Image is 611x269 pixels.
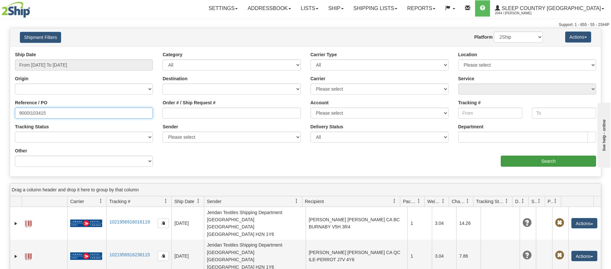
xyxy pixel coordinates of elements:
label: Other [15,147,27,154]
td: 3.04 [432,207,456,240]
span: 2044 / [PERSON_NAME] [495,10,544,17]
label: Order # / Ship Request # [163,99,216,106]
label: Location [458,51,477,58]
span: Delivery Status [515,198,521,205]
label: Sender [163,123,178,130]
a: Sleep Country [GEOGRAPHIC_DATA] 2044 / [PERSON_NAME] [490,0,609,17]
button: Copy to clipboard [158,251,169,261]
span: Tracking # [109,198,130,205]
label: Category [163,51,182,58]
label: Service [458,75,474,82]
label: Ship Date [15,51,36,58]
label: Tracking # [458,99,481,106]
td: Jeridan Textiles Shipping Department [GEOGRAPHIC_DATA] [GEOGRAPHIC_DATA] [GEOGRAPHIC_DATA] H2N 1Y6 [204,207,306,240]
iframe: chat widget [596,101,610,168]
a: Label [25,218,32,228]
span: Pickup Not Assigned [555,218,564,227]
a: Shipping lists [349,0,402,17]
div: live help - online [5,6,60,10]
span: Charge [452,198,465,205]
span: Tracking Status [476,198,504,205]
a: Recipient filter column settings [389,196,400,207]
button: Actions [571,218,597,228]
label: Department [458,123,484,130]
input: To [532,108,596,119]
span: Unknown [523,251,532,260]
label: Carrier Type [311,51,337,58]
label: Tracking Status [15,123,49,130]
label: Origin [15,75,28,82]
a: Addressbook [243,0,296,17]
label: Reference / PO [15,99,47,106]
button: Actions [565,32,591,43]
span: Weight [427,198,441,205]
td: [DATE] [171,207,204,240]
a: Ship [323,0,348,17]
button: Shipment Filters [20,32,61,43]
a: Pickup Status filter column settings [550,196,561,207]
input: Search [501,156,596,167]
span: Sender [207,198,221,205]
a: Delivery Status filter column settings [517,196,528,207]
label: Platform [474,34,493,40]
label: Destination [163,75,187,82]
label: Delivery Status [311,123,343,130]
button: Actions [571,251,597,261]
span: Recipient [305,198,324,205]
span: Ship Date [174,198,194,205]
input: From [458,108,522,119]
span: Unknown [523,218,532,227]
a: Charge filter column settings [462,196,473,207]
a: Tracking Status filter column settings [501,196,512,207]
div: Support: 1 - 855 - 55 - 2SHIP [2,22,609,28]
span: Carrier [70,198,84,205]
span: Shipment Issues [531,198,537,205]
label: Carrier [311,75,325,82]
a: Weight filter column settings [438,196,449,207]
a: Carrier filter column settings [95,196,106,207]
span: Packages [403,198,417,205]
a: Sender filter column settings [291,196,302,207]
a: Expand [13,253,19,260]
a: Lists [296,0,323,17]
img: 20 - Canada Post [70,219,102,227]
label: Account [311,99,329,106]
td: 14.26 [456,207,481,240]
img: 20 - Canada Post [70,252,102,260]
a: Ship Date filter column settings [193,196,204,207]
a: 1021956916238115 [109,252,150,257]
a: Packages filter column settings [413,196,424,207]
td: [PERSON_NAME] [PERSON_NAME] CA BC BURNABY V5H 3R4 [306,207,407,240]
span: Pickup Not Assigned [555,251,564,260]
td: 1 [407,207,432,240]
a: Label [25,250,32,261]
button: Copy to clipboard [158,218,169,228]
div: grid grouping header [10,184,601,196]
a: 1021956916016119 [109,219,150,224]
a: Reports [402,0,440,17]
span: Pickup Status [548,198,553,205]
span: Sleep Country [GEOGRAPHIC_DATA] [500,6,601,11]
a: Expand [13,220,19,227]
a: Settings [204,0,243,17]
img: logo2044.jpg [2,2,30,18]
a: Shipment Issues filter column settings [534,196,545,207]
a: Tracking # filter column settings [160,196,171,207]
